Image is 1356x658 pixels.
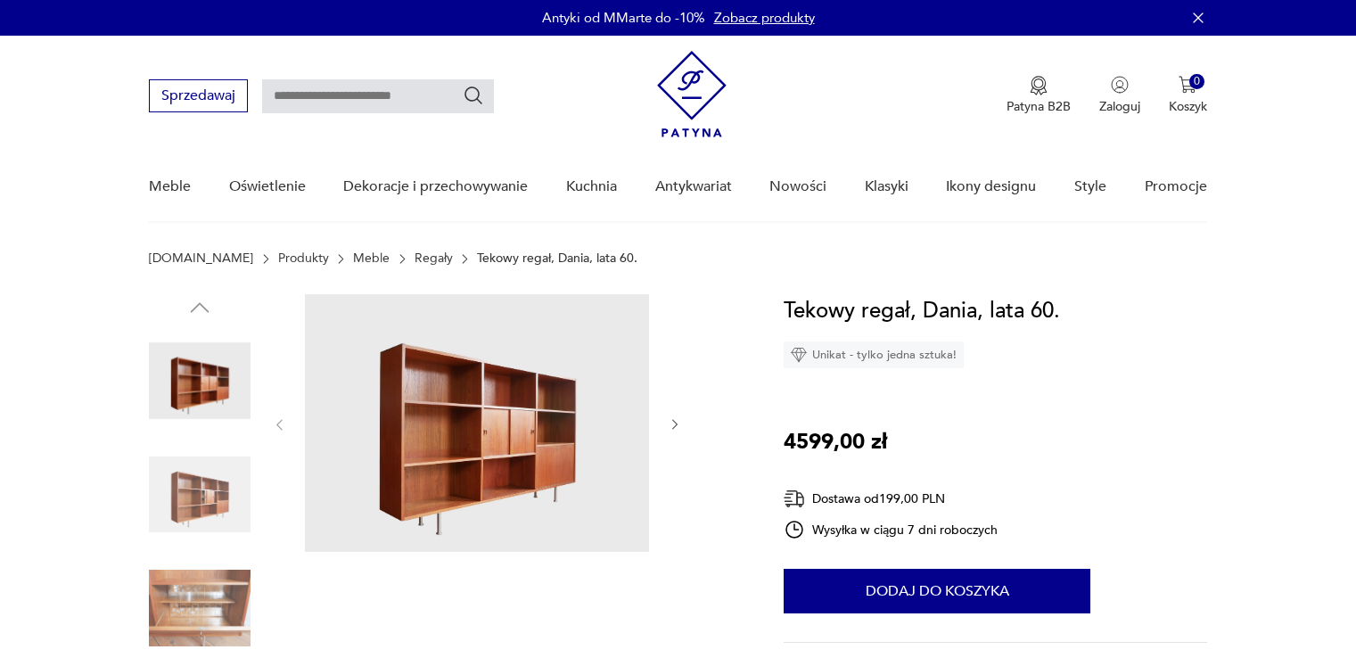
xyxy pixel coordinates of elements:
[1074,152,1106,221] a: Style
[415,251,453,266] a: Regały
[229,152,306,221] a: Oświetlenie
[149,251,253,266] a: [DOMAIN_NAME]
[655,152,732,221] a: Antykwariat
[1007,98,1071,115] p: Patyna B2B
[1189,74,1204,89] div: 0
[784,488,998,510] div: Dostawa od 199,00 PLN
[791,347,807,363] img: Ikona diamentu
[1179,76,1196,94] img: Ikona koszyka
[1099,98,1140,115] p: Zaloguj
[149,330,251,432] img: Zdjęcie produktu Tekowy regał, Dania, lata 60.
[343,152,528,221] a: Dekoracje i przechowywanie
[1030,76,1048,95] img: Ikona medalu
[1169,76,1207,115] button: 0Koszyk
[1169,98,1207,115] p: Koszyk
[1099,76,1140,115] button: Zaloguj
[149,91,248,103] a: Sprzedawaj
[784,341,964,368] div: Unikat - tylko jedna sztuka!
[714,9,815,27] a: Zobacz produkty
[1145,152,1207,221] a: Promocje
[305,294,649,552] img: Zdjęcie produktu Tekowy regał, Dania, lata 60.
[353,251,390,266] a: Meble
[477,251,637,266] p: Tekowy regał, Dania, lata 60.
[566,152,617,221] a: Kuchnia
[946,152,1036,221] a: Ikony designu
[463,85,484,106] button: Szukaj
[657,51,727,137] img: Patyna - sklep z meblami i dekoracjami vintage
[784,425,887,459] p: 4599,00 zł
[149,79,248,112] button: Sprzedawaj
[278,251,329,266] a: Produkty
[1007,76,1071,115] button: Patyna B2B
[149,444,251,546] img: Zdjęcie produktu Tekowy regał, Dania, lata 60.
[542,9,705,27] p: Antyki od MMarte do -10%
[784,519,998,540] div: Wysyłka w ciągu 7 dni roboczych
[784,294,1060,328] h1: Tekowy regał, Dania, lata 60.
[149,152,191,221] a: Meble
[784,488,805,510] img: Ikona dostawy
[784,569,1090,613] button: Dodaj do koszyka
[1111,76,1129,94] img: Ikonka użytkownika
[1007,76,1071,115] a: Ikona medaluPatyna B2B
[769,152,826,221] a: Nowości
[865,152,908,221] a: Klasyki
